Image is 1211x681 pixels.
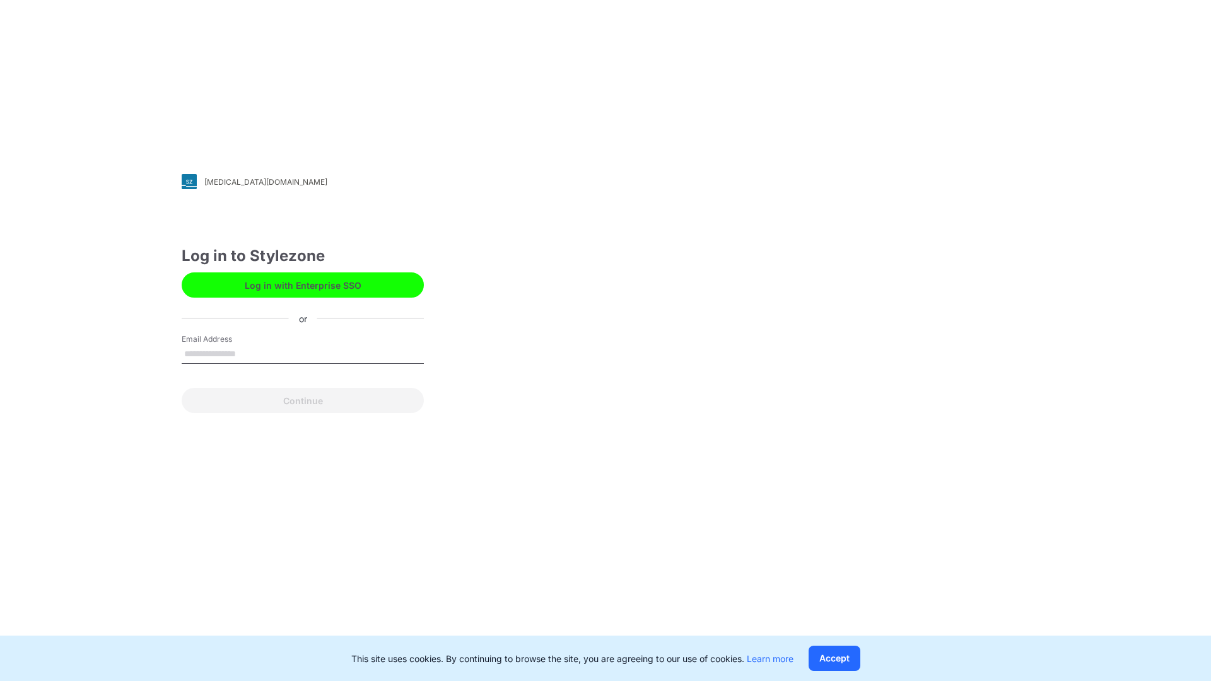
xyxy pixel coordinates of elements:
[204,177,327,187] div: [MEDICAL_DATA][DOMAIN_NAME]
[747,653,793,664] a: Learn more
[182,272,424,298] button: Log in with Enterprise SSO
[1022,32,1179,54] img: browzwear-logo.73288ffb.svg
[182,334,270,345] label: Email Address
[182,174,424,189] a: [MEDICAL_DATA][DOMAIN_NAME]
[809,646,860,671] button: Accept
[182,245,424,267] div: Log in to Stylezone
[289,311,317,325] div: or
[351,652,793,665] p: This site uses cookies. By continuing to browse the site, you are agreeing to our use of cookies.
[182,174,197,189] img: svg+xml;base64,PHN2ZyB3aWR0aD0iMjgiIGhlaWdodD0iMjgiIHZpZXdCb3g9IjAgMCAyOCAyOCIgZmlsbD0ibm9uZSIgeG...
